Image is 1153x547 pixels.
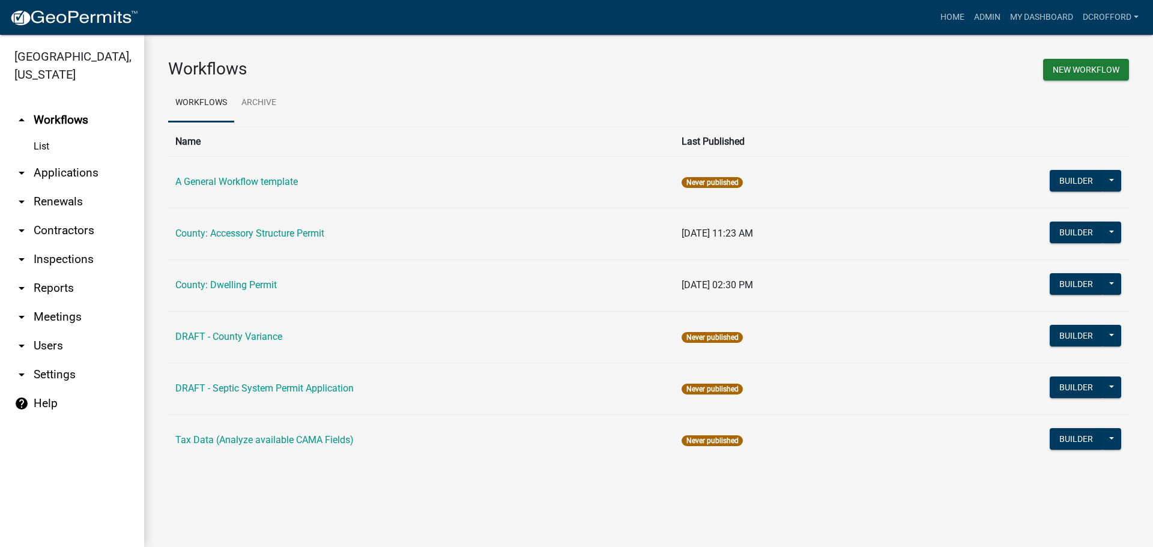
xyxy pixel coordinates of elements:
[14,367,29,382] i: arrow_drop_down
[1005,6,1078,29] a: My Dashboard
[14,396,29,411] i: help
[14,113,29,127] i: arrow_drop_up
[14,281,29,295] i: arrow_drop_down
[1050,170,1103,192] button: Builder
[1078,6,1143,29] a: dcrofford
[175,434,354,446] a: Tax Data (Analyze available CAMA Fields)
[682,228,753,239] span: [DATE] 11:23 AM
[1050,325,1103,346] button: Builder
[168,59,640,79] h3: Workflows
[168,127,674,156] th: Name
[682,332,742,343] span: Never published
[175,228,324,239] a: County: Accessory Structure Permit
[674,127,900,156] th: Last Published
[1043,59,1129,80] button: New Workflow
[682,177,742,188] span: Never published
[682,435,742,446] span: Never published
[14,252,29,267] i: arrow_drop_down
[1050,273,1103,295] button: Builder
[234,84,283,122] a: Archive
[682,279,753,291] span: [DATE] 02:30 PM
[1050,428,1103,450] button: Builder
[1050,376,1103,398] button: Builder
[175,331,282,342] a: DRAFT - County Variance
[14,339,29,353] i: arrow_drop_down
[1050,222,1103,243] button: Builder
[14,310,29,324] i: arrow_drop_down
[936,6,969,29] a: Home
[168,84,234,122] a: Workflows
[175,382,354,394] a: DRAFT - Septic System Permit Application
[175,176,298,187] a: A General Workflow template
[682,384,742,394] span: Never published
[969,6,1005,29] a: Admin
[14,223,29,238] i: arrow_drop_down
[175,279,277,291] a: County: Dwelling Permit
[14,195,29,209] i: arrow_drop_down
[14,166,29,180] i: arrow_drop_down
